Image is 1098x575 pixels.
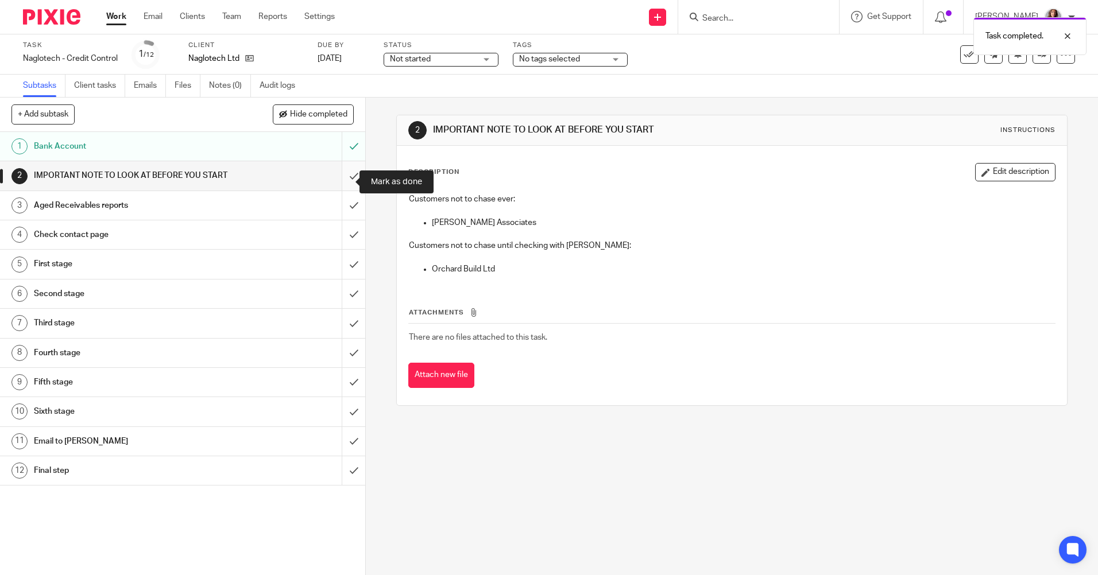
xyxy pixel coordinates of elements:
[180,11,205,22] a: Clients
[258,11,287,22] a: Reports
[34,285,231,302] h1: Second stage
[11,257,28,273] div: 5
[409,309,464,316] span: Attachments
[260,75,304,97] a: Audit logs
[513,41,628,50] label: Tags
[408,363,474,388] button: Attach new file
[409,333,547,341] span: There are no files attached to this task.
[34,226,231,243] h1: Check contact page
[432,217,1054,228] p: [PERSON_NAME] Associates
[209,75,251,97] a: Notes (0)
[188,41,303,50] label: Client
[318,41,369,50] label: Due by
[34,433,231,450] h1: Email to [PERSON_NAME]
[11,227,28,243] div: 4
[390,55,431,63] span: Not started
[138,48,154,61] div: 1
[1000,126,1056,135] div: Instructions
[34,374,231,391] h1: Fifth stage
[106,11,126,22] a: Work
[11,197,28,213] div: 3
[134,75,166,97] a: Emails
[34,403,231,420] h1: Sixth stage
[11,138,28,154] div: 1
[519,55,580,63] span: No tags selected
[409,240,1054,251] p: Customers not to chase until checking with [PERSON_NAME]:
[11,433,28,449] div: 11
[175,75,200,97] a: Files
[11,345,28,361] div: 8
[384,41,498,50] label: Status
[409,193,1054,205] p: Customers not to chase ever:
[222,11,241,22] a: Team
[34,344,231,362] h1: Fourth stage
[23,41,118,50] label: Task
[1044,8,1062,26] img: IMG_0011.jpg
[23,9,80,25] img: Pixie
[11,403,28,419] div: 10
[11,374,28,390] div: 9
[408,168,459,177] p: Description
[34,197,231,214] h1: Aged Receivables reports
[11,104,75,124] button: + Add subtask
[273,104,354,124] button: Hide completed
[11,463,28,479] div: 12
[23,75,65,97] a: Subtasks
[432,263,1054,275] p: Orchard Build Ltd
[433,124,756,136] h1: IMPORTANT NOTE TO LOOK AT BEFORE YOU START
[144,11,163,22] a: Email
[318,55,342,63] span: [DATE]
[304,11,335,22] a: Settings
[23,53,118,64] div: Naglotech - Credit Control
[985,30,1043,42] p: Task completed.
[975,163,1056,181] button: Edit description
[34,167,231,184] h1: IMPORTANT NOTE TO LOOK AT BEFORE YOU START
[34,314,231,332] h1: Third stage
[144,52,154,58] small: /12
[11,168,28,184] div: 2
[290,110,347,119] span: Hide completed
[74,75,125,97] a: Client tasks
[11,286,28,302] div: 6
[408,121,427,139] div: 2
[11,315,28,331] div: 7
[34,255,231,273] h1: First stage
[34,138,231,155] h1: Bank Account
[34,462,231,479] h1: Final step
[188,53,239,64] p: Naglotech Ltd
